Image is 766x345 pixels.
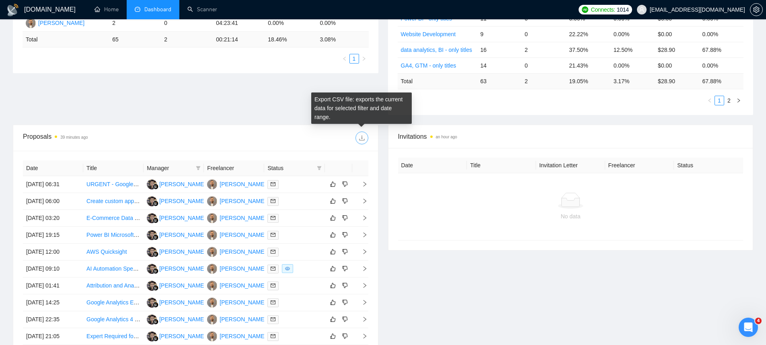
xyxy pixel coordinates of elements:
[328,247,338,257] button: like
[699,26,743,42] td: 0.00%
[159,230,205,239] div: [PERSON_NAME]
[610,26,655,42] td: 0.00%
[147,333,205,339] a: IA[PERSON_NAME]
[330,299,336,306] span: like
[330,232,336,238] span: like
[26,19,84,26] a: SK[PERSON_NAME]
[750,6,762,13] span: setting
[398,158,467,173] th: Date
[23,32,109,47] td: Total
[159,247,205,256] div: [PERSON_NAME]
[340,54,349,64] li: Previous Page
[271,266,275,271] span: mail
[699,73,743,89] td: 67.88 %
[147,265,205,271] a: IA[PERSON_NAME]
[342,56,347,61] span: left
[153,319,158,324] img: gigradar-bm.png
[340,247,350,257] button: dislike
[144,6,171,13] span: Dashboard
[147,181,205,187] a: IA[PERSON_NAME]
[477,57,521,73] td: 14
[220,197,266,205] div: [PERSON_NAME]
[699,57,743,73] td: 0.00%
[724,96,734,105] li: 2
[707,98,712,103] span: left
[340,196,350,206] button: dislike
[220,264,266,273] div: [PERSON_NAME]
[328,314,338,324] button: like
[330,248,336,255] span: like
[316,32,368,47] td: 3.08 %
[147,248,205,255] a: IA[PERSON_NAME]
[147,196,157,206] img: IA
[355,198,368,204] span: right
[536,158,605,173] th: Invitation Letter
[340,54,349,64] button: left
[207,298,217,308] img: SK
[271,334,275,339] span: mail
[23,244,83,261] td: [DATE] 12:00
[582,6,588,13] img: upwork-logo.png
[147,214,205,221] a: IA[PERSON_NAME]
[755,318,762,324] span: 4
[194,162,202,174] span: filter
[86,198,256,204] a: Create custom app - social media scraping and analytics dashboard
[715,96,724,105] li: 1
[159,214,205,222] div: [PERSON_NAME]
[83,176,144,193] td: URGENT - Google Sheets Expert Needed for Dynamic Dashboards
[355,316,368,322] span: right
[147,331,157,341] img: IA
[355,181,368,187] span: right
[342,333,348,339] span: dislike
[220,214,266,222] div: [PERSON_NAME]
[610,42,655,57] td: 12.50%
[153,201,158,206] img: gigradar-bm.png
[86,265,203,272] a: AI Automation Specialist for Trucking Business
[153,234,158,240] img: gigradar-bm.png
[356,135,368,141] span: download
[734,96,743,105] li: Next Page
[750,3,763,16] button: setting
[610,73,655,89] td: 3.17 %
[23,131,195,144] div: Proposals
[401,62,456,69] a: GA4, GTM - only titles
[359,54,369,64] button: right
[436,135,457,139] time: an hour ago
[674,158,743,173] th: Status
[207,214,266,221] a: SK[PERSON_NAME]
[86,282,164,289] a: Attribution and Analytics Expert
[355,215,368,221] span: right
[328,281,338,290] button: like
[316,15,368,32] td: 0.00%
[147,298,157,308] img: IA
[342,299,348,306] span: dislike
[605,158,674,173] th: Freelancer
[330,316,336,322] span: like
[83,277,144,294] td: Attribution and Analytics Expert
[153,302,158,308] img: gigradar-bm.png
[617,5,629,14] span: 1014
[355,232,368,238] span: right
[342,232,348,238] span: dislike
[340,314,350,324] button: dislike
[739,318,758,337] iframe: Intercom live chat
[159,281,205,290] div: [PERSON_NAME]
[147,282,205,288] a: IA[PERSON_NAME]
[522,57,566,73] td: 0
[655,26,699,42] td: $0.00
[405,212,737,221] div: No data
[566,42,610,57] td: 37.50%
[86,215,263,221] a: E-Commerce Data Analyst (Shopify + CLTV Modeling + Dashboarding)
[86,248,127,255] a: AWS Quicksight
[153,184,158,189] img: gigradar-bm.png
[328,331,338,341] button: like
[311,92,412,124] div: Export CSV file: exports the current data for selected filter and date range.
[317,166,322,170] span: filter
[265,15,316,32] td: 0.00%
[213,15,265,32] td: 04:23:41
[355,131,368,144] button: download
[566,57,610,73] td: 21.43%
[330,215,336,221] span: like
[23,277,83,294] td: [DATE] 01:41
[159,197,205,205] div: [PERSON_NAME]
